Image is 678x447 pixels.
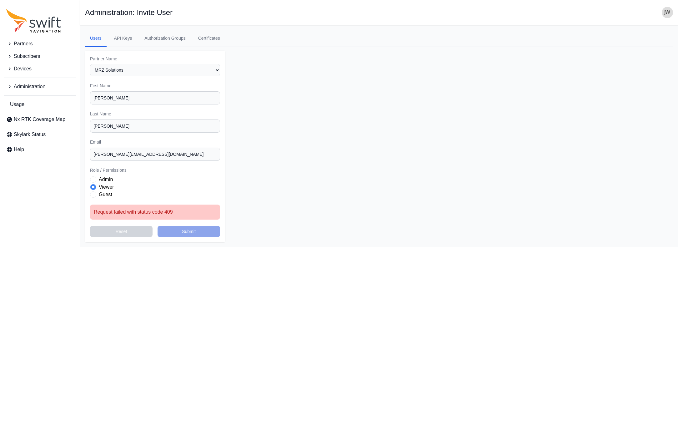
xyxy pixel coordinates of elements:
a: API Keys [109,30,137,47]
input: email@address.com [90,148,220,161]
a: Certificates [193,30,225,47]
a: Help [4,143,76,156]
span: Help [14,146,24,153]
label: Email [90,139,220,145]
img: user photo [662,7,673,18]
h1: Administration: Invite User [85,9,173,16]
span: Partners [14,40,33,48]
input: Last Name [90,119,220,133]
div: Request failed with status code 409 [94,208,216,216]
label: Role / Permissions [90,167,220,173]
button: Reset [90,226,153,237]
span: Subscribers [14,53,40,60]
a: Skylark Status [4,128,76,141]
div: Role [90,176,220,198]
label: Guest [99,191,112,198]
input: First Name [90,91,220,104]
button: Devices [4,63,76,75]
select: Partner Name [90,64,220,76]
span: Devices [14,65,32,73]
label: Admin [99,176,113,183]
label: Partner Name [90,56,220,62]
span: Nx RTK Coverage Map [14,116,65,123]
a: Authorization Groups [139,30,191,47]
span: Usage [10,101,24,108]
a: Nx RTK Coverage Map [4,113,76,126]
span: Skylark Status [14,131,46,138]
label: Last Name [90,111,220,117]
button: Subscribers [4,50,76,63]
a: Users [85,30,107,47]
label: Viewer [99,183,114,191]
label: First Name [90,83,220,89]
a: Usage [4,98,76,111]
button: Administration [4,80,76,93]
span: Administration [14,83,45,90]
button: Partners [4,38,76,50]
